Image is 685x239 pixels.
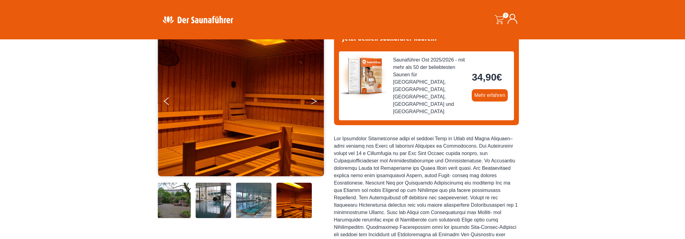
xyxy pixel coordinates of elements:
span: € [496,72,502,83]
button: Next [311,95,326,110]
span: Saunaführer Ost 2025/2026 - mit mehr als 50 der beliebtesten Saunen für [GEOGRAPHIC_DATA], [GEOGR... [393,56,467,115]
button: Previous [164,95,179,110]
bdi: 34,90 [472,72,502,83]
a: Mehr erfahren [472,89,508,102]
img: der-saunafuehrer-2025-ost.jpg [339,51,388,101]
span: 0 [503,13,508,18]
